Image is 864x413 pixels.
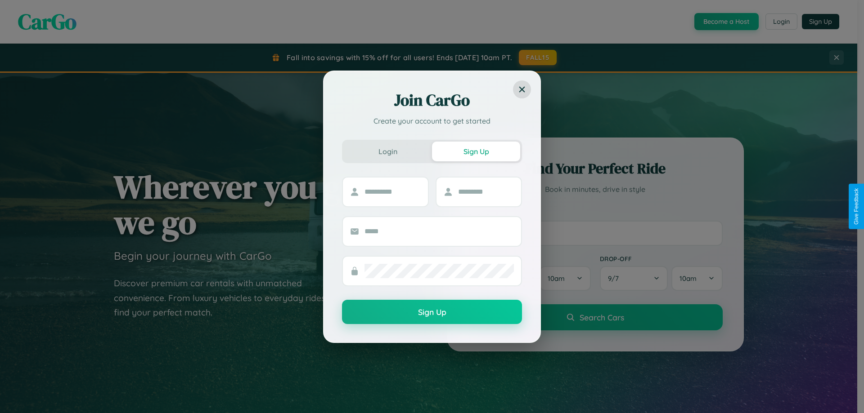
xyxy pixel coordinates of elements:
button: Sign Up [342,300,522,324]
button: Login [344,142,432,161]
p: Create your account to get started [342,115,522,126]
div: Give Feedback [853,188,859,225]
button: Sign Up [432,142,520,161]
h2: Join CarGo [342,89,522,111]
